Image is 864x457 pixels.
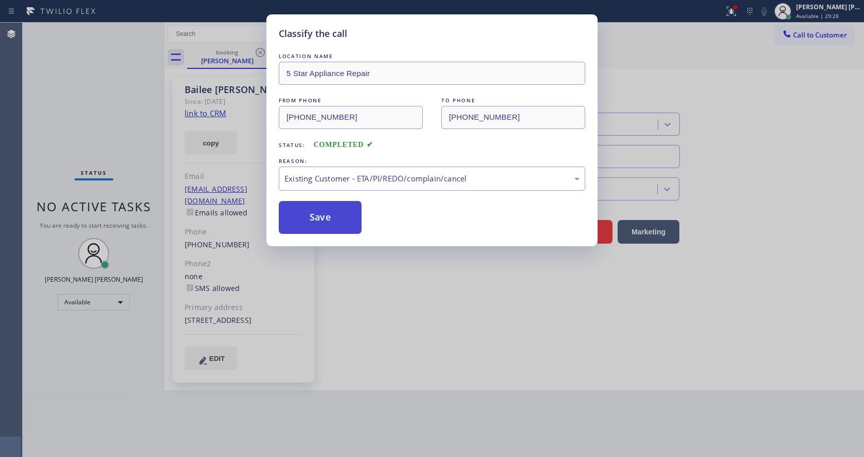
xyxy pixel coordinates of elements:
span: Status: [279,141,305,149]
input: To phone [441,106,585,129]
h5: Classify the call [279,27,347,41]
div: Existing Customer - ETA/PI/REDO/complain/cancel [284,173,580,185]
input: From phone [279,106,423,129]
div: FROM PHONE [279,95,423,106]
div: LOCATION NAME [279,51,585,62]
div: REASON: [279,156,585,167]
span: COMPLETED [314,141,373,149]
button: Save [279,201,362,234]
div: TO PHONE [441,95,585,106]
